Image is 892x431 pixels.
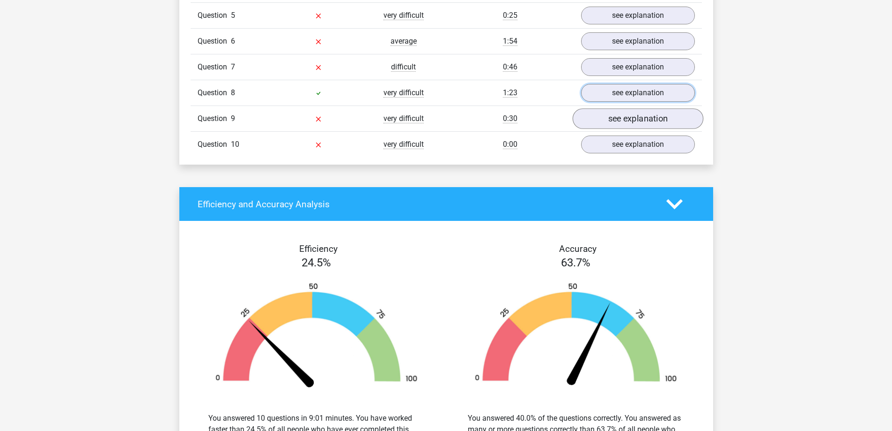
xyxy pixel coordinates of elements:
span: very difficult [383,114,424,123]
span: 0:00 [503,140,517,149]
span: 10 [231,140,239,149]
span: 5 [231,11,235,20]
span: Question [198,87,231,98]
img: 64.04c39a417a5c.png [460,282,692,390]
span: average [391,37,417,46]
h4: Accuracy [457,243,699,254]
span: 9 [231,114,235,123]
span: very difficult [383,11,424,20]
span: 0:30 [503,114,517,123]
span: very difficult [383,88,424,98]
span: Question [198,139,231,150]
span: 6 [231,37,235,45]
span: Question [198,61,231,73]
a: see explanation [581,136,695,153]
a: see explanation [581,84,695,102]
span: 8 [231,88,235,97]
span: 24.5% [302,256,331,269]
a: see explanation [581,58,695,76]
span: 63.7% [561,256,590,269]
span: 7 [231,62,235,71]
a: see explanation [572,109,703,129]
span: 0:25 [503,11,517,20]
span: 1:23 [503,88,517,98]
a: see explanation [581,32,695,50]
span: 1:54 [503,37,517,46]
h4: Efficiency [198,243,439,254]
span: difficult [391,62,416,72]
span: Question [198,36,231,47]
img: 24.11fc3d3dfcfd.png [201,282,432,390]
span: 0:46 [503,62,517,72]
span: Question [198,10,231,21]
span: Question [198,113,231,124]
h4: Efficiency and Accuracy Analysis [198,199,652,210]
a: see explanation [581,7,695,24]
span: very difficult [383,140,424,149]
